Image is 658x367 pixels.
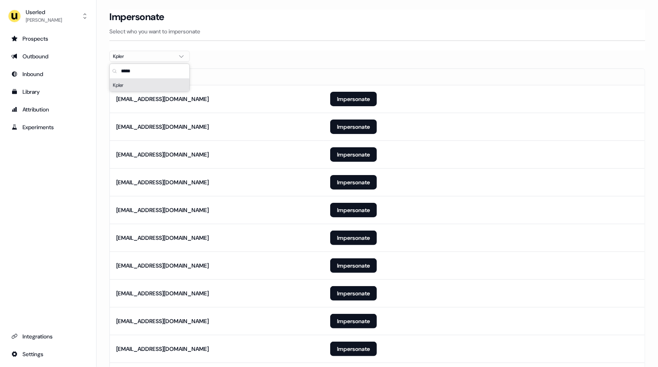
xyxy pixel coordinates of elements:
div: [PERSON_NAME] [26,16,62,24]
a: Go to outbound experience [6,50,90,63]
div: [EMAIL_ADDRESS][DOMAIN_NAME] [116,317,209,325]
th: Email [110,69,324,85]
div: [EMAIL_ADDRESS][DOMAIN_NAME] [116,234,209,242]
a: Go to Inbound [6,68,90,80]
div: Kpler [113,52,173,60]
div: Attribution [11,105,85,113]
div: [EMAIL_ADDRESS][DOMAIN_NAME] [116,345,209,353]
p: Select who you want to impersonate [109,27,645,35]
div: [EMAIL_ADDRESS][DOMAIN_NAME] [116,95,209,103]
div: Userled [26,8,62,16]
div: Inbound [11,70,85,78]
div: Settings [11,350,85,358]
div: [EMAIL_ADDRESS][DOMAIN_NAME] [116,151,209,159]
div: [EMAIL_ADDRESS][DOMAIN_NAME] [116,178,209,186]
a: Go to prospects [6,32,90,45]
button: Impersonate [330,175,377,190]
button: Userled[PERSON_NAME] [6,6,90,26]
button: Impersonate [330,286,377,301]
div: Prospects [11,35,85,43]
div: Kpler [110,79,189,92]
a: Go to attribution [6,103,90,116]
button: Impersonate [330,147,377,162]
div: Library [11,88,85,96]
h3: Impersonate [109,11,164,23]
div: Outbound [11,52,85,60]
div: [EMAIL_ADDRESS][DOMAIN_NAME] [116,289,209,297]
div: [EMAIL_ADDRESS][DOMAIN_NAME] [116,262,209,270]
a: Go to integrations [6,348,90,361]
button: Kpler [109,51,190,62]
div: Integrations [11,332,85,340]
button: Impersonate [330,314,377,328]
button: Impersonate [330,258,377,273]
button: Impersonate [330,92,377,106]
div: [EMAIL_ADDRESS][DOMAIN_NAME] [116,123,209,131]
div: Experiments [11,123,85,131]
a: Go to templates [6,85,90,98]
div: [EMAIL_ADDRESS][DOMAIN_NAME] [116,206,209,214]
a: Go to experiments [6,121,90,134]
button: Impersonate [330,342,377,356]
button: Impersonate [330,120,377,134]
div: Suggestions [110,79,189,92]
button: Impersonate [330,203,377,217]
a: Go to integrations [6,330,90,343]
button: Impersonate [330,231,377,245]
